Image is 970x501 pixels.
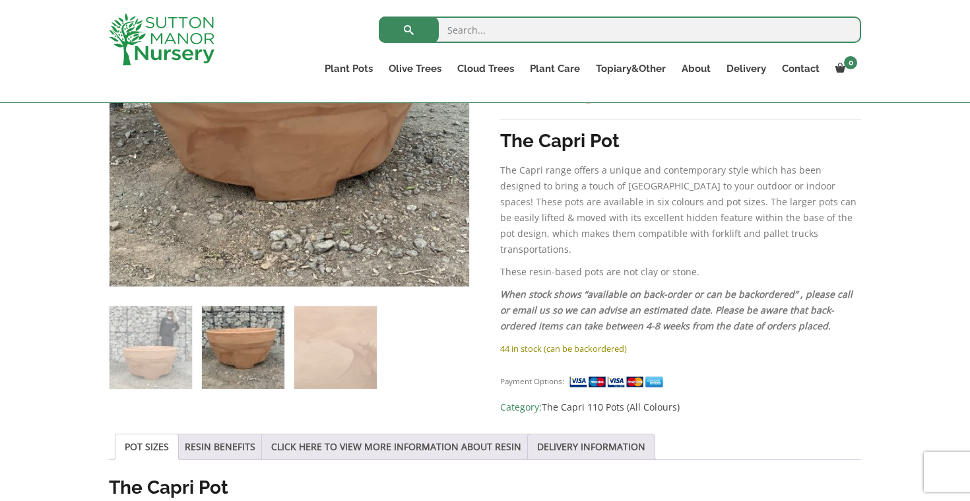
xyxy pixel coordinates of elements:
[537,434,645,459] a: DELIVERY INFORMATION
[500,288,853,332] em: When stock shows “available on back-order or can be backordered” , please call or email us so we ...
[500,264,861,280] p: These resin-based pots are not clay or stone.
[202,306,284,389] img: The Capri Pot 110 Colour Terracotta - Image 2
[109,477,228,498] strong: The Capri Pot
[674,59,719,78] a: About
[827,59,861,78] a: 0
[542,401,680,413] a: The Capri 110 Pots (All Colours)
[500,399,861,415] span: Category:
[500,341,861,356] p: 44 in stock (can be backordered)
[522,59,588,78] a: Plant Care
[500,130,620,152] strong: The Capri Pot
[500,376,564,386] small: Payment Options:
[844,56,857,69] span: 0
[125,434,169,459] a: POT SIZES
[449,59,522,78] a: Cloud Trees
[381,59,449,78] a: Olive Trees
[294,306,377,389] img: The Capri Pot 110 Colour Terracotta - Image 3
[317,59,381,78] a: Plant Pots
[588,59,674,78] a: Topiary&Other
[185,434,255,459] a: RESIN BENEFITS
[569,375,668,389] img: payment supported
[719,59,774,78] a: Delivery
[110,306,192,389] img: The Capri Pot 110 Colour Terracotta
[379,17,861,43] input: Search...
[500,162,861,257] p: The Capri range offers a unique and contemporary style which has been designed to bring a touch o...
[271,434,521,459] a: CLICK HERE TO VIEW MORE INFORMATION ABOUT RESIN
[774,59,827,78] a: Contact
[109,13,214,65] img: logo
